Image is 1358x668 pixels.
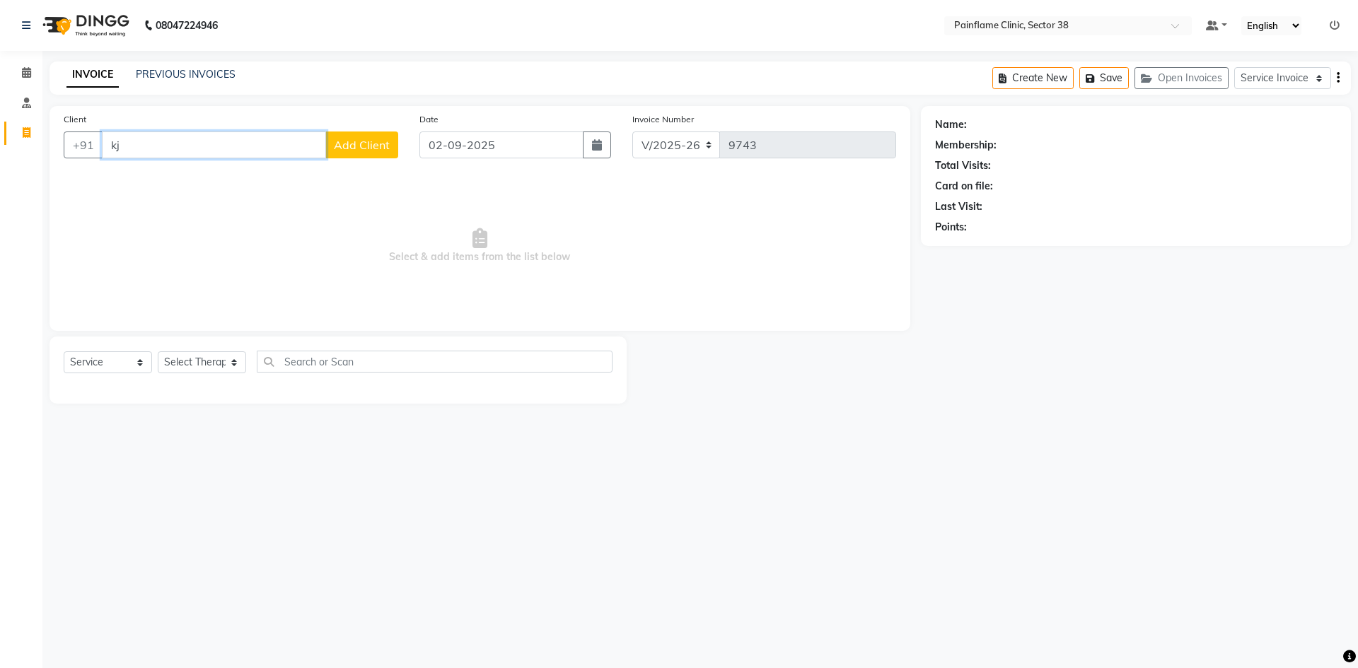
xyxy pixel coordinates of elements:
div: Points: [935,220,967,235]
span: Select & add items from the list below [64,175,896,317]
button: Open Invoices [1134,67,1229,89]
input: Search by Name/Mobile/Email/Code [102,131,326,158]
div: Card on file: [935,179,993,194]
b: 08047224946 [156,6,218,45]
img: logo [36,6,133,45]
input: Search or Scan [257,351,613,373]
label: Client [64,113,86,126]
button: Add Client [325,131,398,158]
button: Create New [992,67,1074,89]
a: PREVIOUS INVOICES [136,68,236,81]
div: Total Visits: [935,158,991,173]
span: Add Client [334,138,390,152]
div: Membership: [935,138,997,153]
button: +91 [64,131,103,158]
label: Invoice Number [632,113,694,126]
a: INVOICE [66,62,119,88]
button: Save [1079,67,1129,89]
div: Name: [935,117,967,132]
div: Last Visit: [935,199,982,214]
label: Date [419,113,439,126]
